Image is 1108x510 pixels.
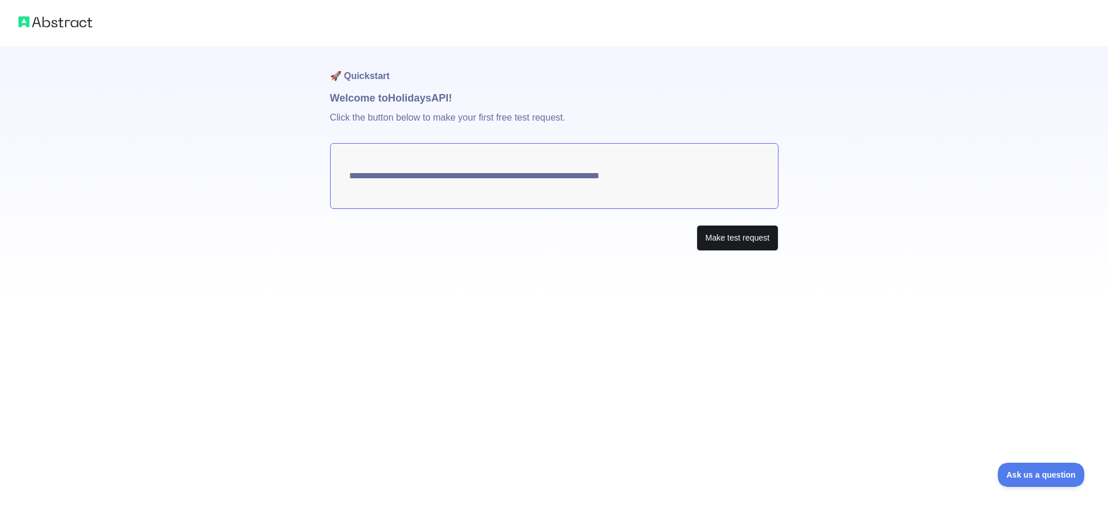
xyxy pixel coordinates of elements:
img: Abstract logo [18,14,92,30]
button: Make test request [697,225,778,251]
iframe: Toggle Customer Support [998,463,1085,487]
h1: 🚀 Quickstart [330,46,778,90]
p: Click the button below to make your first free test request. [330,106,778,143]
h1: Welcome to Holidays API! [330,90,778,106]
